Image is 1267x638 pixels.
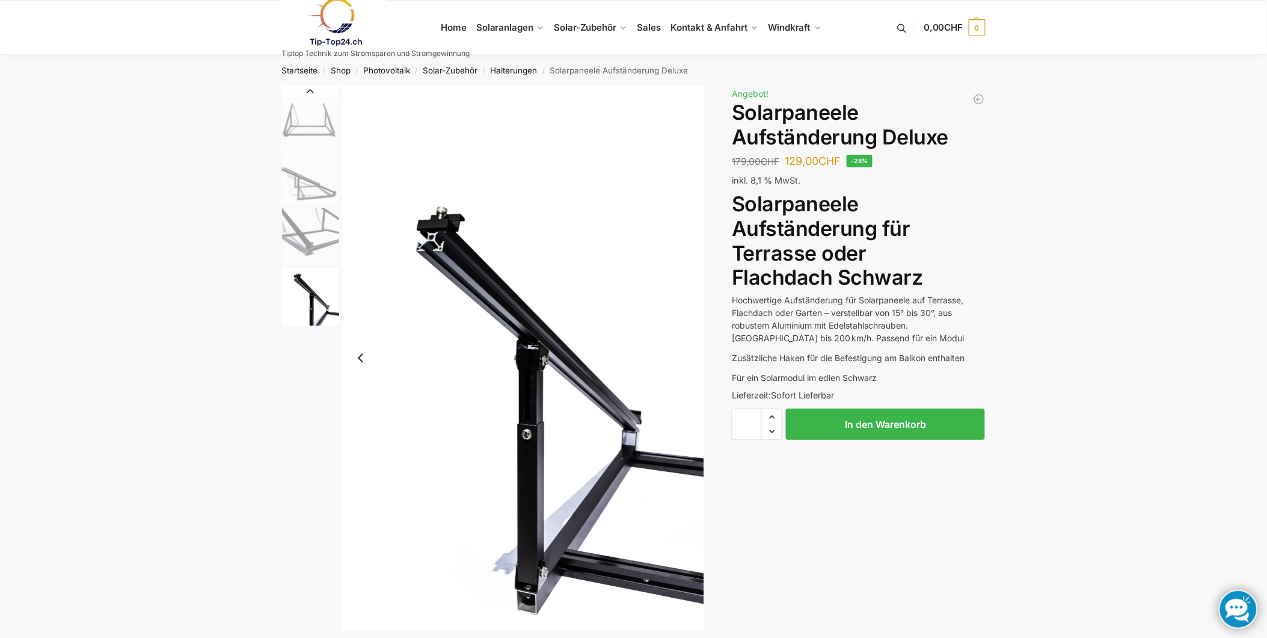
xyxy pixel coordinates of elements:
a: Solar-Zubehör [549,1,632,55]
li: 2 / 4 [279,146,339,206]
span: Windkraft [768,22,811,33]
span: Reduce quantity [762,424,782,439]
a: Shop [331,66,351,75]
img: Solaranlagen--web [282,86,339,145]
iframe: Sicherer Rahmen für schnelle Bezahlvorgänge [729,447,987,481]
a: Halterungen [491,66,538,75]
span: Lieferzeit: [732,390,834,400]
button: In den Warenkorb [786,409,985,440]
p: Tiptop Technik zum Stromsparen und Stromgewinnung [282,50,470,57]
p: Hochwertige Aufständerung für Solarpaneele auf Terrasse, Flachdach oder Garten – verstellbar von ... [732,294,985,344]
span: Angebot! [732,88,768,99]
span: Solaranlagen [476,22,533,33]
li: 1 / 4 [279,86,339,146]
nav: Breadcrumb [260,55,1007,86]
a: Startseite [282,66,318,75]
span: 0 [969,19,986,36]
img: Solaranlagen-Ständer [282,208,339,265]
span: Kontakt & Anfahrt [671,22,747,33]
h1: Solarpaneele Aufständerung Deluxe [732,101,985,150]
span: Solar-Zubehör [554,22,617,33]
span: Increase quantity [762,409,782,425]
a: 0,00CHF 0 [924,10,985,46]
span: CHF [761,156,779,167]
span: inkl. 8,1 % MwSt. [732,175,800,185]
span: / [410,66,423,76]
a: Sandsack ideal für Solarmodule und Zelte [973,93,985,105]
h1: Solarpaneele Aufständerung für Terrasse oder Flachdach Schwarz [732,192,985,290]
button: Previous slide [282,85,339,98]
a: Windkraft [763,1,826,55]
span: / [538,66,550,76]
input: Produktmenge [732,409,762,440]
img: Solaranlagen-5185-web [342,86,704,630]
span: / [318,66,331,76]
li: 4 / 4 [342,86,704,630]
li: 4 / 4 [279,267,339,327]
span: Sofort Lieferbar [771,390,834,400]
span: -28% [847,155,873,167]
button: Previous slide [348,345,373,371]
span: CHF [945,22,963,33]
img: Solaranlagen-5162-web [282,148,339,205]
span: / [351,66,363,76]
img: Solaranlagen-5185-web [282,268,339,326]
a: Photovoltaik [363,66,410,75]
p: Zusätzliche Haken für die Befestigung am Balkon enthalten [732,352,985,364]
span: 0,00 [924,22,963,33]
span: CHF [818,155,841,167]
a: Sales [632,1,666,55]
span: / [477,66,490,76]
a: Solaranlagen [471,1,549,55]
li: 3 / 4 [279,206,339,267]
span: Sales [637,22,661,33]
a: Solar-Zubehör [423,66,477,75]
p: Für ein Solarmodul im edlen Schwarz [732,371,985,384]
bdi: 129,00 [785,155,841,167]
bdi: 179,00 [732,156,779,167]
a: Kontakt & Anfahrt [666,1,763,55]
